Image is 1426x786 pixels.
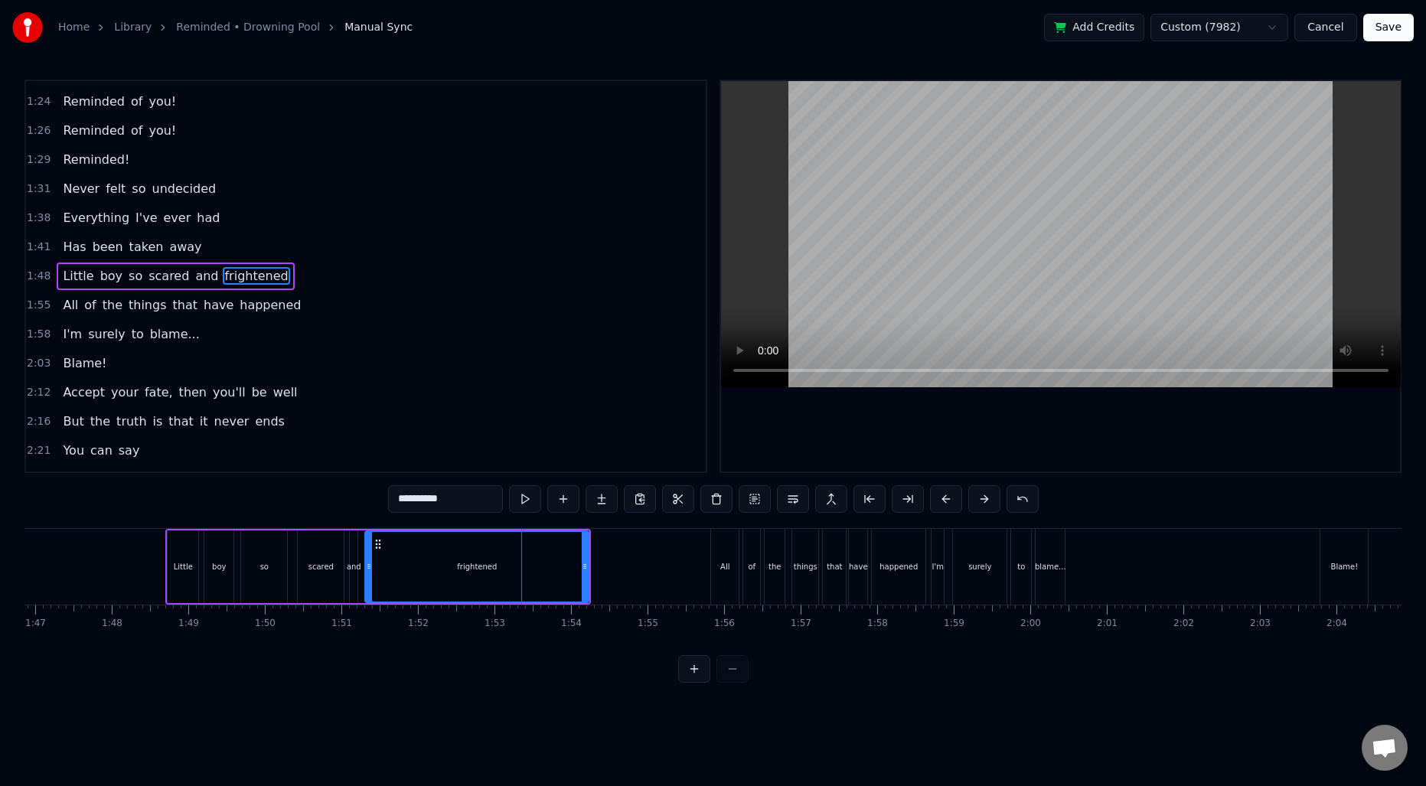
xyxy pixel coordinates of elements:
[879,561,918,572] div: happened
[260,561,269,572] div: so
[176,20,320,35] a: Reminded • Drowning Pool
[849,561,868,572] div: have
[768,561,781,572] div: the
[150,180,217,197] span: undecided
[168,238,203,256] span: away
[1020,618,1041,630] div: 2:00
[61,93,126,110] span: Reminded
[93,471,136,488] span: you've
[176,471,227,488] span: through
[347,561,361,572] div: and
[238,296,302,314] span: happened
[114,20,152,35] a: Library
[27,298,51,313] span: 1:55
[178,383,208,401] span: then
[99,267,124,285] span: boy
[27,414,51,429] span: 2:16
[27,181,51,197] span: 1:31
[12,12,43,43] img: youka
[308,561,334,572] div: scared
[61,325,83,343] span: I'm
[61,413,85,430] span: But
[27,210,51,226] span: 1:38
[748,561,755,572] div: of
[58,20,413,35] nav: breadcrumb
[89,413,112,430] span: the
[794,561,817,572] div: things
[171,296,199,314] span: that
[129,122,144,139] span: of
[485,618,505,630] div: 1:53
[1331,561,1359,572] div: Blame!
[1326,618,1347,630] div: 2:04
[27,356,51,371] span: 2:03
[61,267,95,285] span: Little
[128,238,165,256] span: taken
[223,267,289,285] span: frightened
[162,209,193,227] span: ever
[27,240,51,255] span: 1:41
[195,209,221,227] span: had
[109,383,140,401] span: your
[61,151,131,168] span: Reminded!
[127,267,144,285] span: so
[968,561,991,572] div: surely
[61,354,108,372] span: Blame!
[1250,618,1271,630] div: 2:03
[331,618,352,630] div: 1:51
[194,267,220,285] span: and
[457,561,497,572] div: frightened
[178,618,199,630] div: 1:49
[827,561,842,572] div: that
[61,122,126,139] span: Reminded
[27,269,51,284] span: 1:48
[344,20,413,35] span: Manual Sync
[61,383,106,401] span: Accept
[115,413,148,430] span: truth
[1097,618,1118,630] div: 2:01
[250,383,269,401] span: be
[61,442,86,459] span: You
[61,238,87,256] span: Has
[932,561,944,572] div: I'm
[202,296,235,314] span: have
[130,325,145,343] span: to
[61,471,90,488] span: that
[253,413,286,430] span: ends
[91,238,125,256] span: been
[791,618,811,630] div: 1:57
[27,327,51,342] span: 1:58
[1363,14,1414,41] button: Save
[272,383,299,401] span: well
[27,152,51,168] span: 1:29
[117,442,142,459] span: say
[211,383,247,401] span: you'll
[230,471,256,488] span: hell
[1173,618,1194,630] div: 2:02
[198,413,210,430] span: it
[720,561,729,572] div: All
[127,296,168,314] span: things
[152,413,165,430] span: is
[27,123,51,139] span: 1:26
[61,209,131,227] span: Everything
[101,296,124,314] span: the
[408,618,429,630] div: 1:52
[944,618,964,630] div: 1:59
[213,413,251,430] span: never
[1362,725,1408,771] div: Open chat
[27,385,51,400] span: 2:12
[1035,561,1066,572] div: blame...
[83,296,97,314] span: of
[58,20,90,35] a: Home
[714,618,735,630] div: 1:56
[255,618,276,630] div: 1:50
[130,180,147,197] span: so
[102,618,122,630] div: 1:48
[174,561,193,572] div: Little
[212,561,226,572] div: boy
[27,443,51,458] span: 2:21
[61,180,101,197] span: Never
[86,325,126,343] span: surely
[147,93,178,110] span: you!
